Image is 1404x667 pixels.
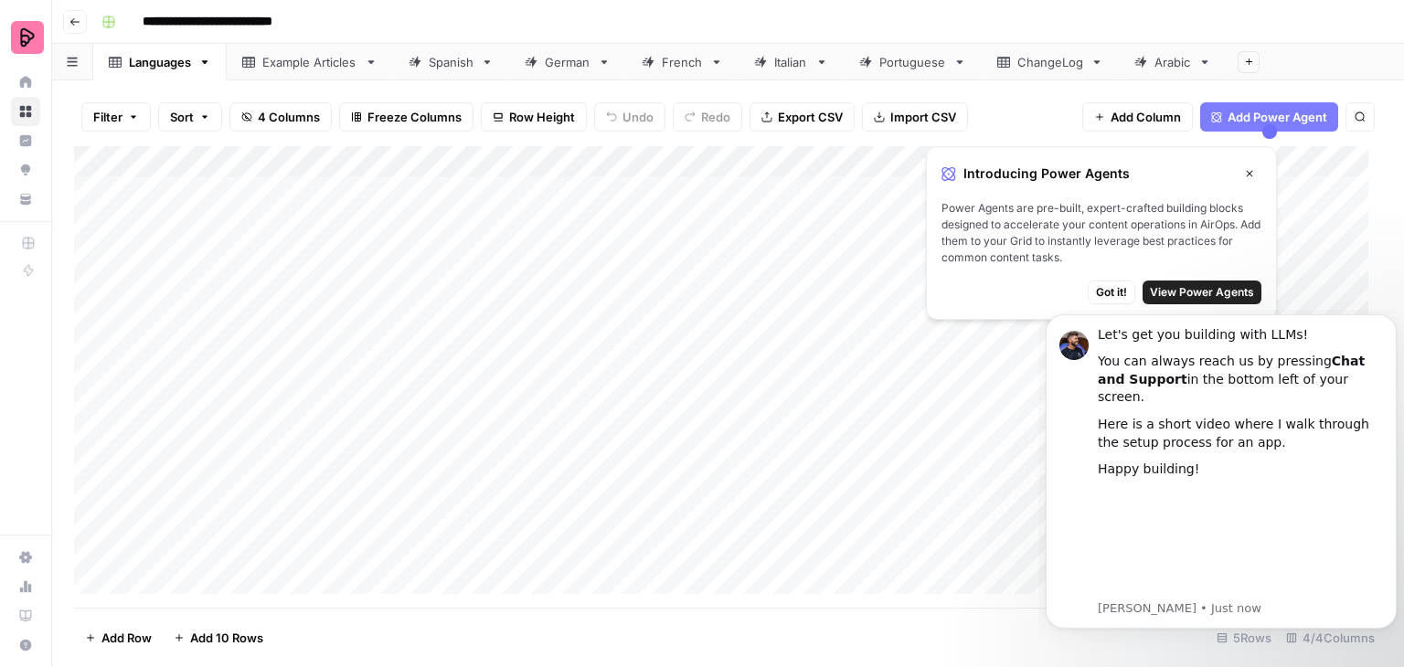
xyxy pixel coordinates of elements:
[1082,102,1193,132] button: Add Column
[129,53,191,71] div: Languages
[93,108,122,126] span: Filter
[750,102,855,132] button: Export CSV
[626,44,739,80] a: French
[1119,44,1227,80] a: Arabic
[229,102,332,132] button: 4 Columns
[11,185,40,214] a: Your Data
[429,53,473,71] div: Spanish
[862,102,968,132] button: Import CSV
[982,44,1119,80] a: ChangeLog
[941,162,1261,185] div: Introducing Power Agents
[509,44,626,80] a: German
[59,291,345,307] p: Message from Steven, sent Just now
[1143,281,1261,304] button: View Power Agents
[11,543,40,572] a: Settings
[339,102,473,132] button: Freeze Columns
[227,44,393,80] a: Example Articles
[81,102,151,132] button: Filter
[11,630,40,660] button: Help + Support
[844,44,982,80] a: Portuguese
[1096,284,1127,301] span: Got it!
[879,53,946,71] div: Portuguese
[190,629,263,647] span: Add 10 Rows
[1088,281,1135,304] button: Got it!
[11,572,40,601] a: Usage
[890,108,956,126] span: Import CSV
[59,178,345,288] iframe: youtube
[778,108,843,126] span: Export CSV
[11,601,40,630] a: Learning Hub
[673,102,742,132] button: Redo
[774,53,808,71] div: Italian
[262,53,357,71] div: Example Articles
[739,44,844,80] a: Italian
[163,623,274,652] button: Add 10 Rows
[1200,102,1338,132] button: Add Power Agent
[941,200,1261,266] span: Power Agents are pre-built, expert-crafted building blocks designed to accelerate your content op...
[258,108,320,126] span: 4 Columns
[11,126,40,155] a: Insights
[1228,108,1327,126] span: Add Power Agent
[509,108,575,126] span: Row Height
[11,15,40,60] button: Workspace: Preply
[367,108,462,126] span: Freeze Columns
[170,108,194,126] span: Sort
[393,44,509,80] a: Spanish
[662,53,703,71] div: French
[74,623,163,652] button: Add Row
[1150,284,1254,301] span: View Power Agents
[594,102,665,132] button: Undo
[93,44,227,80] a: Languages
[101,629,152,647] span: Add Row
[701,108,730,126] span: Redo
[11,21,44,54] img: Preply Logo
[158,102,222,132] button: Sort
[622,108,654,126] span: Undo
[11,97,40,126] a: Browse
[1017,53,1083,71] div: ChangeLog
[1111,108,1181,126] span: Add Column
[481,102,587,132] button: Row Height
[1154,53,1191,71] div: Arabic
[545,53,590,71] div: German
[11,68,40,97] a: Home
[11,155,40,185] a: Opportunities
